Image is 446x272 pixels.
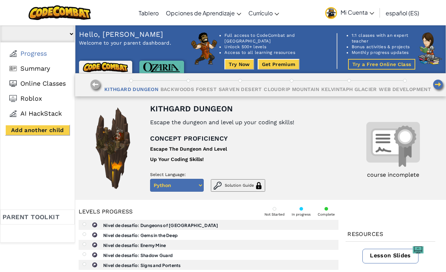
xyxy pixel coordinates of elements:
[135,3,162,22] a: Tablero
[92,262,98,268] img: IconChallengeLevel.svg
[9,95,17,102] img: Roblox
[20,80,66,87] span: Online Classes
[224,32,329,44] li: Full access to CodeCombat and [GEOGRAPHIC_DATA]
[6,76,69,91] a: Online Classes Online Classes
[9,80,17,87] img: Online Classes
[90,104,135,193] img: Campaign image
[214,182,222,190] img: Solution Guide Icon
[20,95,42,102] span: Roblox
[103,233,178,238] b: Nivel de desafío: Gems in the Deep
[0,210,75,242] a: Parent toolkit
[292,212,311,216] div: In progress
[104,86,158,92] div: Kithgard Dungeon
[9,50,17,57] img: Progress
[150,144,233,165] div: Escape The Dungeon And Level Up Your Coding Skills!
[245,3,283,22] a: Currículo
[150,119,294,126] div: Escape the dungeon and level up your coding skills!
[92,232,98,238] img: IconChallengeLevel.svg
[79,29,188,40] p: Hello, [PERSON_NAME]
[255,182,262,189] img: Solution Guide Icon
[367,171,419,178] div: course incomplete
[20,65,50,72] span: Summary
[103,223,218,228] b: Nivel de desafío: Dungeons of [GEOGRAPHIC_DATA]
[224,44,329,50] li: Unlock 500+ levels
[219,86,262,92] div: Sarven Desert
[379,86,431,92] div: Web Development
[264,212,284,216] div: Not Started
[150,133,333,144] p: Concept proficiency
[162,3,245,22] a: Opciones de Aprendizaje
[352,50,418,55] li: Monthly progress updates
[211,179,265,192] button: Solution Guide
[6,61,69,76] a: Summary Summary
[366,118,420,171] img: Certificate image
[29,5,91,20] img: CodeCombat logo
[92,242,98,248] img: IconChallengeLevel.svg
[103,253,173,258] b: Nivel de desafío: Shadow Guard
[224,50,329,55] li: Access to all learning resources
[103,243,166,248] b: Nivel de desafío: Enemy Mine
[386,9,419,17] span: español (ES)
[418,32,442,65] img: CodeCombat character
[79,40,188,46] p: Welcome to your parent dashboard.
[20,110,62,117] span: AI HackStack
[432,79,446,93] img: Move right
[9,65,17,72] img: Summary
[9,110,17,117] img: AI Hackstack
[224,59,254,70] button: Try Now
[325,7,337,19] img: avatar
[352,32,418,44] li: 1:1 classes with an expert teacher
[352,44,418,50] li: Bonus activities & projects
[322,1,378,24] a: Mi Cuenta
[348,59,416,70] button: Try a Free Online Class
[20,50,47,57] span: Progress
[166,9,235,17] span: Opciones de Aprendizaje
[6,106,69,121] a: AI Hackstack AI HackStack
[382,3,423,22] a: español (ES)
[143,62,180,72] img: Ozaria logo
[413,246,423,253] img: Slides icon
[89,79,103,93] img: Move left
[5,125,70,136] button: Add another child
[191,32,217,65] img: CodeCombat character
[0,210,75,225] div: Parent toolkit
[321,86,377,92] div: Kelvintaph Glacier
[248,9,273,17] span: Currículo
[258,59,300,70] button: Get Premium
[92,222,98,228] img: IconChallengeLevel.svg
[103,263,181,268] b: Nivel de desafío: Signs and Portents
[341,9,374,16] span: Mi Cuenta
[83,62,128,72] img: CodeCombat logo
[318,212,335,216] div: Complete
[150,105,233,113] div: Kithgard Dungeon
[346,227,435,242] div: Resources
[6,46,69,61] a: Progress Progress
[6,91,69,106] a: Roblox Roblox
[264,86,319,92] div: Cloudrip Mountain
[150,172,265,177] p: Select Language:
[225,183,254,188] span: Solution Guide
[92,252,98,258] img: IconChallengeLevel.svg
[79,208,133,215] div: Levels progress
[370,252,411,259] span: Lesson Slides
[160,86,217,92] div: Backwoods Forest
